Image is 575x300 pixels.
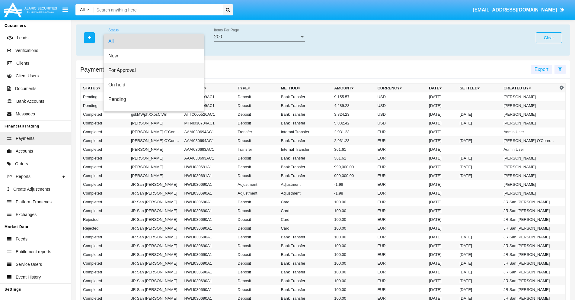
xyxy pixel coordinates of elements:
span: New [108,49,199,63]
span: Rejected [108,107,199,121]
span: All [108,34,199,49]
span: On hold [108,78,199,92]
span: Pending [108,92,199,107]
span: For Approval [108,63,199,78]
